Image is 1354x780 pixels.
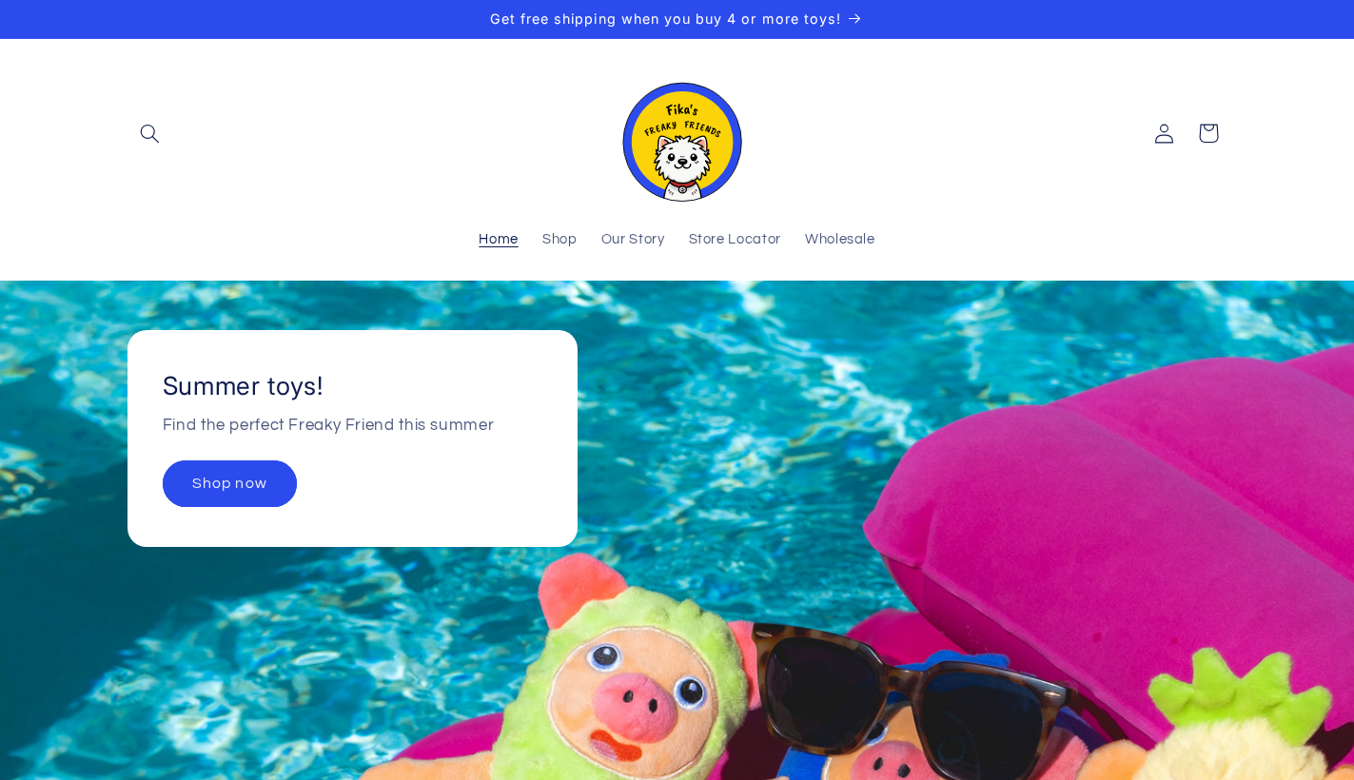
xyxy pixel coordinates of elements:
summary: Search [128,111,171,155]
a: Our Story [589,220,677,262]
a: Shop [530,220,589,262]
span: Shop [542,231,578,249]
span: Home [479,231,519,249]
p: Find the perfect Freaky Friend this summer [163,413,494,441]
h2: Summer toys! [163,370,324,402]
a: Shop now [163,460,297,507]
a: Wholesale [793,220,887,262]
span: Wholesale [805,231,875,249]
a: Store Locator [677,220,793,262]
a: Home [467,220,531,262]
span: Store Locator [689,231,781,249]
span: Get free shipping when you buy 4 or more toys! [490,10,841,27]
a: Fika's Freaky Friends [603,58,752,209]
span: Our Story [601,231,665,249]
img: Fika's Freaky Friends [611,66,744,202]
